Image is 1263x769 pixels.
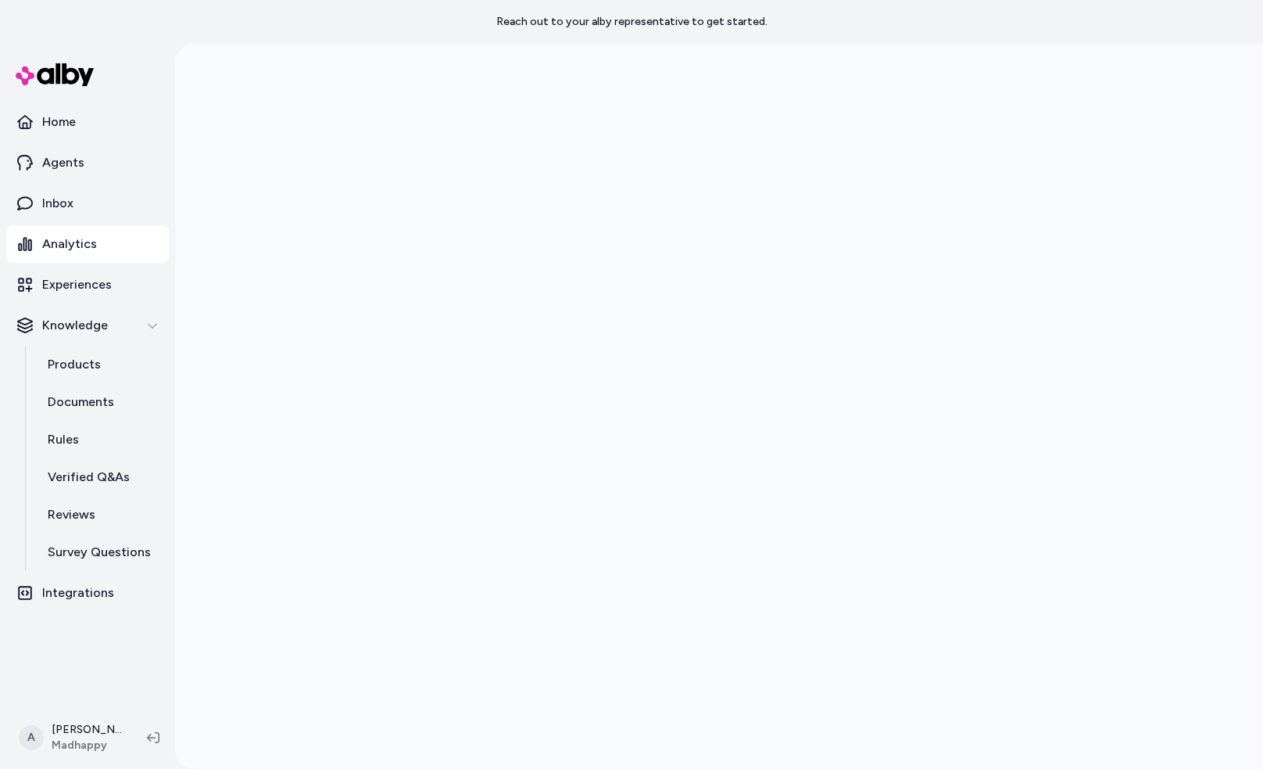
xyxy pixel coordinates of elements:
[42,194,73,213] p: Inbox
[6,185,169,222] a: Inbox
[6,574,169,612] a: Integrations
[42,113,76,131] p: Home
[52,738,122,753] span: Madhappy
[42,275,112,294] p: Experiences
[52,722,122,738] p: [PERSON_NAME]
[19,725,44,750] span: A
[48,543,151,562] p: Survey Questions
[48,505,95,524] p: Reviews
[42,584,114,602] p: Integrations
[9,713,134,763] button: A[PERSON_NAME]Madhappy
[6,144,169,181] a: Agents
[32,458,169,496] a: Verified Q&As
[32,421,169,458] a: Rules
[32,496,169,534] a: Reviews
[48,355,101,374] p: Products
[42,235,97,253] p: Analytics
[42,316,108,335] p: Knowledge
[48,393,114,411] p: Documents
[6,103,169,141] a: Home
[496,14,767,30] p: Reach out to your alby representative to get started.
[6,225,169,263] a: Analytics
[6,307,169,344] button: Knowledge
[16,63,94,86] img: alby Logo
[42,153,84,172] p: Agents
[48,430,79,449] p: Rules
[32,346,169,383] a: Products
[32,383,169,421] a: Documents
[32,534,169,571] a: Survey Questions
[48,468,130,487] p: Verified Q&As
[6,266,169,304] a: Experiences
